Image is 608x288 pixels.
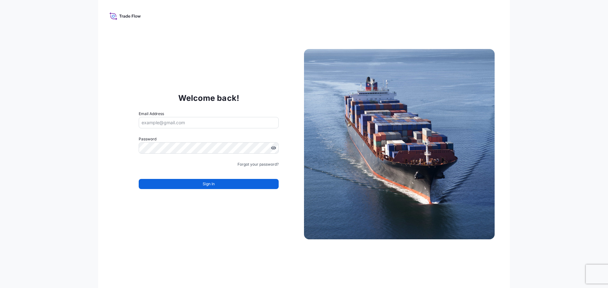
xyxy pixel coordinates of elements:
[304,49,495,239] img: Ship illustration
[139,179,279,189] button: Sign In
[178,93,239,103] p: Welcome back!
[203,181,215,187] span: Sign In
[271,145,276,150] button: Show password
[139,136,279,142] label: Password
[139,111,164,117] label: Email Address
[139,117,279,128] input: example@gmail.com
[237,161,279,168] a: Forgot your password?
